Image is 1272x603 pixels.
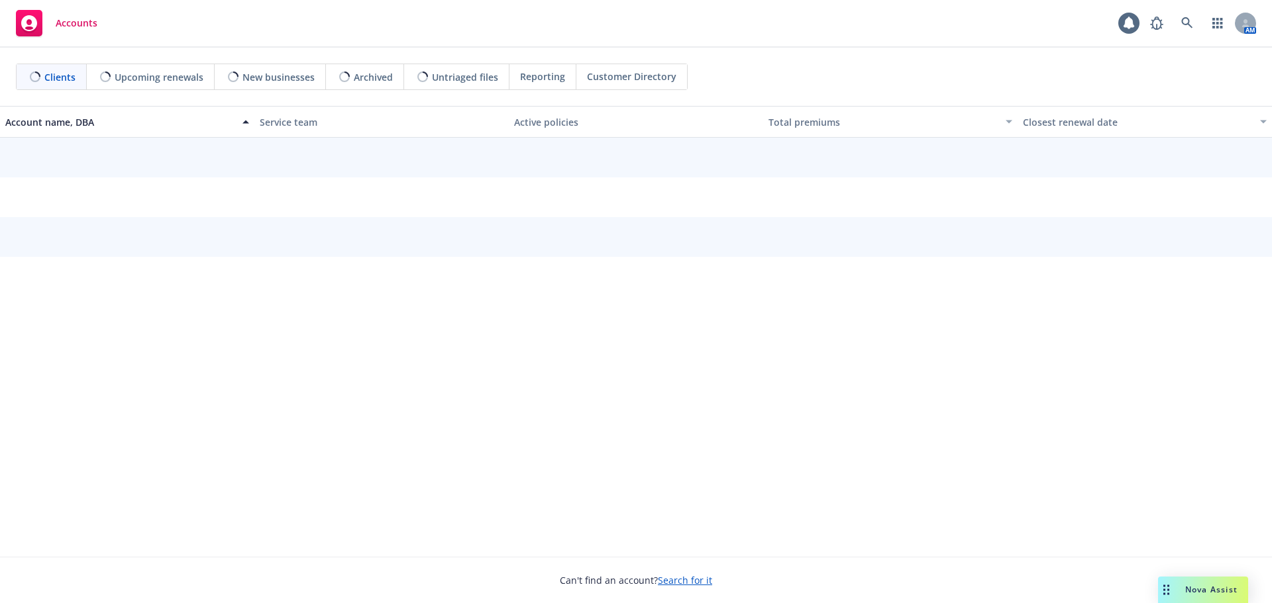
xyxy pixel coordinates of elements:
span: Clients [44,70,76,84]
span: New businesses [242,70,315,84]
span: Upcoming renewals [115,70,203,84]
div: Active policies [514,115,758,129]
button: Total premiums [763,106,1018,138]
span: Untriaged files [432,70,498,84]
div: Closest renewal date [1023,115,1252,129]
span: Can't find an account? [560,573,712,587]
span: Accounts [56,18,97,28]
div: Service team [260,115,503,129]
a: Accounts [11,5,103,42]
span: Reporting [520,70,565,83]
a: Search for it [658,574,712,586]
a: Switch app [1204,10,1231,36]
a: Search [1174,10,1200,36]
button: Active policies [509,106,763,138]
span: Archived [354,70,393,84]
div: Account name, DBA [5,115,235,129]
button: Closest renewal date [1018,106,1272,138]
span: Customer Directory [587,70,676,83]
span: Nova Assist [1185,584,1238,595]
button: Nova Assist [1158,577,1248,603]
button: Service team [254,106,509,138]
a: Report a Bug [1143,10,1170,36]
div: Total premiums [768,115,998,129]
div: Drag to move [1158,577,1175,603]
